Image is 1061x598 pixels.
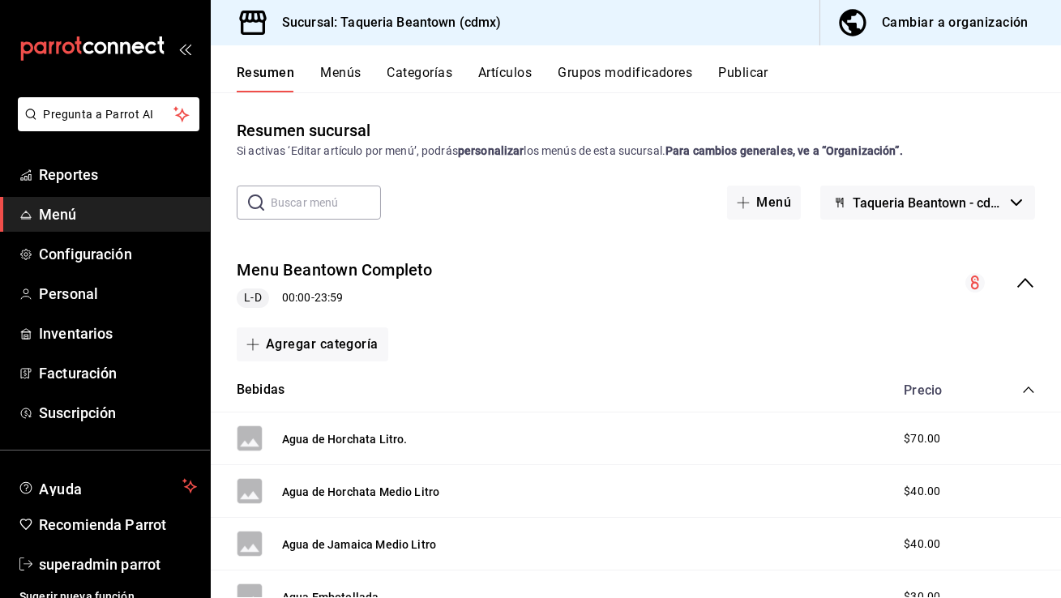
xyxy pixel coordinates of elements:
div: navigation tabs [237,65,1061,92]
span: Recomienda Parrot [39,514,197,536]
span: Pregunta a Parrot AI [44,106,174,123]
button: Menús [320,65,361,92]
button: Grupos modificadores [558,65,692,92]
span: Menú [39,203,197,225]
span: $40.00 [904,536,940,553]
span: Suscripción [39,402,197,424]
div: collapse-menu-row [211,246,1061,321]
span: Configuración [39,243,197,265]
button: open_drawer_menu [178,42,191,55]
button: Agua de Jamaica Medio Litro [282,536,436,553]
strong: Para cambios generales, ve a “Organización”. [665,144,903,157]
button: Publicar [718,65,768,92]
span: $40.00 [904,483,940,500]
span: Facturación [39,362,197,384]
div: Si activas ‘Editar artículo por menú’, podrás los menús de esta sucursal. [237,143,1035,160]
div: 00:00 - 23:59 [237,288,433,308]
button: Agregar categoría [237,327,388,361]
div: Resumen sucursal [237,118,370,143]
button: Pregunta a Parrot AI [18,97,199,131]
span: Ayuda [39,476,176,496]
div: Cambiar a organización [882,11,1029,34]
span: Inventarios [39,322,197,344]
span: Taqueria Beantown - cdmx [853,195,1004,211]
span: $70.00 [904,430,940,447]
button: collapse-category-row [1022,383,1035,396]
h3: Sucursal: Taqueria Beantown (cdmx) [269,13,501,32]
a: Pregunta a Parrot AI [11,117,199,135]
input: Buscar menú [271,186,381,219]
span: superadmin parrot [39,553,197,575]
div: Precio [888,382,991,398]
button: Resumen [237,65,294,92]
button: Categorías [387,65,453,92]
span: Reportes [39,164,197,186]
button: Agua de Horchata Medio Litro [282,484,439,500]
button: Menu Beantown Completo [237,258,433,282]
button: Menú [727,186,801,220]
span: L-D [237,289,267,306]
button: Artículos [478,65,532,92]
button: Bebidas [237,381,285,399]
span: Personal [39,283,197,305]
button: Taqueria Beantown - cdmx [820,186,1035,220]
strong: personalizar [458,144,524,157]
button: Agua de Horchata Litro. [282,431,407,447]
